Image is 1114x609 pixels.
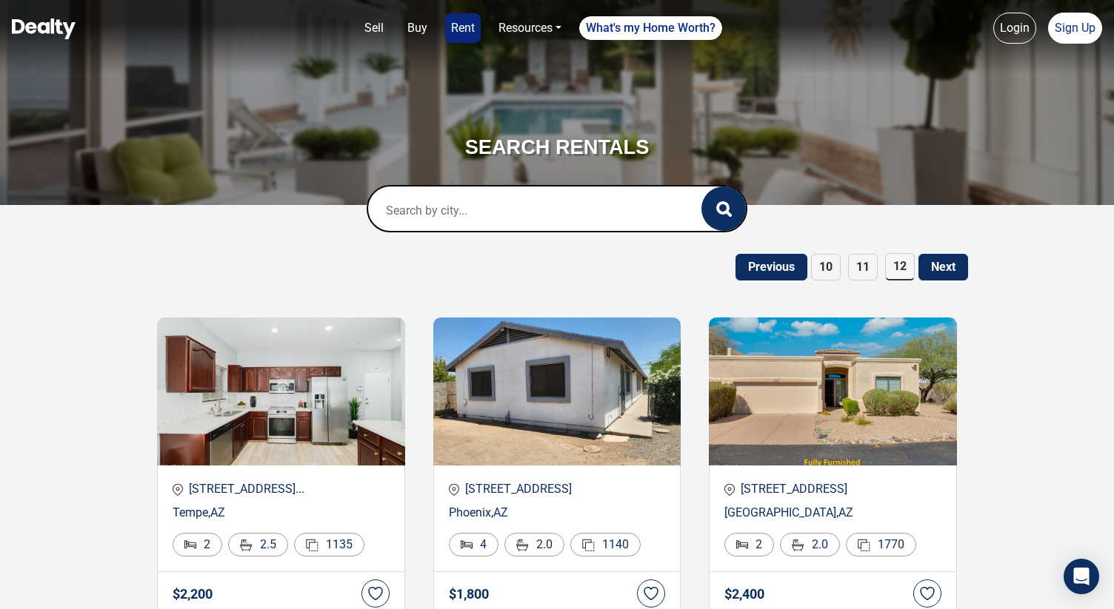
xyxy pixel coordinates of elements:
[918,254,968,280] button: Next
[570,533,641,556] div: 1140
[724,504,941,522] p: [GEOGRAPHIC_DATA] , AZ
[461,540,473,549] img: Bed
[173,504,390,522] p: Tempe , AZ
[1048,13,1102,44] a: Sign Up
[724,483,735,496] img: location
[846,533,916,556] div: 1770
[792,539,804,551] img: Bathroom
[240,539,253,551] img: Bathroom
[811,254,841,280] span: 10
[516,539,529,551] img: Bathroom
[184,540,196,549] img: Bed
[358,13,390,43] a: Sell
[449,483,459,496] img: location
[268,133,846,161] h3: SEARCH RENTALS
[368,186,671,234] input: Search by city...
[493,13,567,43] a: Resources
[449,587,489,602] h4: $ 1,800
[993,13,1036,44] a: Login
[306,539,318,551] img: Area
[228,533,288,556] div: 2.5
[449,480,666,498] p: [STREET_ADDRESS]
[173,483,183,496] img: location
[1064,559,1099,594] div: Open Intercom Messenger
[433,317,681,465] img: Recent Properties
[157,317,405,465] img: Recent Properties
[736,254,807,280] button: Previous
[7,565,52,609] iframe: BigID CMP Widget
[401,13,433,43] a: Buy
[173,533,222,556] div: 2
[858,539,870,551] img: Area
[848,254,878,280] span: 11
[504,533,564,556] div: 2.0
[173,587,213,602] h4: $ 2,200
[294,533,364,556] div: 1135
[736,540,748,549] img: Bed
[445,13,481,43] a: Rent
[582,539,595,551] img: Area
[709,317,957,465] img: Recent Properties
[449,504,666,522] p: Phoenix , AZ
[579,16,722,40] a: What's my Home Worth?
[12,18,76,39] img: Dealty - Buy, Sell & Rent Homes
[724,533,774,556] div: 2
[449,533,498,556] div: 4
[724,480,941,498] p: [STREET_ADDRESS]
[173,480,390,498] p: [STREET_ADDRESS]...
[885,253,915,280] span: 12
[780,533,840,556] div: 2.0
[724,587,764,602] h4: $ 2,400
